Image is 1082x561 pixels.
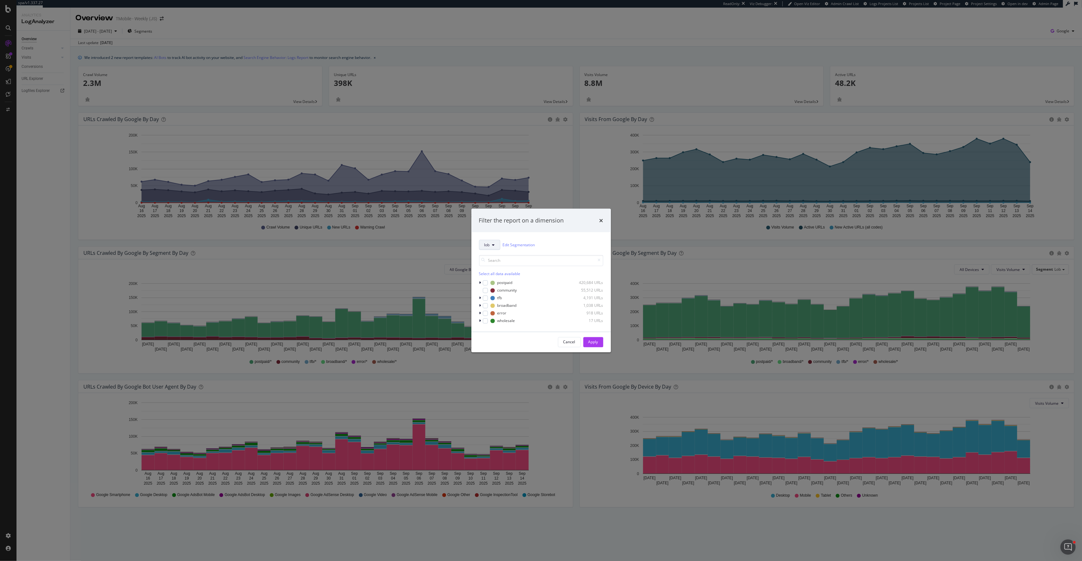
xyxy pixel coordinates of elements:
div: 17 URLs [572,318,603,324]
div: community [497,288,517,293]
div: 1,038 URLs [572,303,603,308]
div: 918 URLs [572,311,603,316]
div: Select all data available [479,271,603,276]
div: error [497,311,507,316]
div: Cancel [563,339,575,345]
button: Cancel [558,337,581,347]
div: wholesale [497,318,515,324]
a: Edit Segmentation [503,242,535,248]
div: Filter the report on a dimension [479,216,564,225]
button: lob [479,240,500,250]
iframe: Intercom live chat [1060,539,1076,555]
div: modal [471,209,611,352]
input: Search [479,255,603,266]
div: 4,191 URLs [572,295,603,301]
div: tfb [497,295,502,301]
div: times [599,216,603,225]
div: 55,512 URLs [572,288,603,293]
div: 420,684 URLs [572,280,603,286]
span: lob [484,242,490,248]
div: Apply [588,339,598,345]
div: postpaid [497,280,513,286]
button: Apply [583,337,603,347]
div: broadband [497,303,517,308]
